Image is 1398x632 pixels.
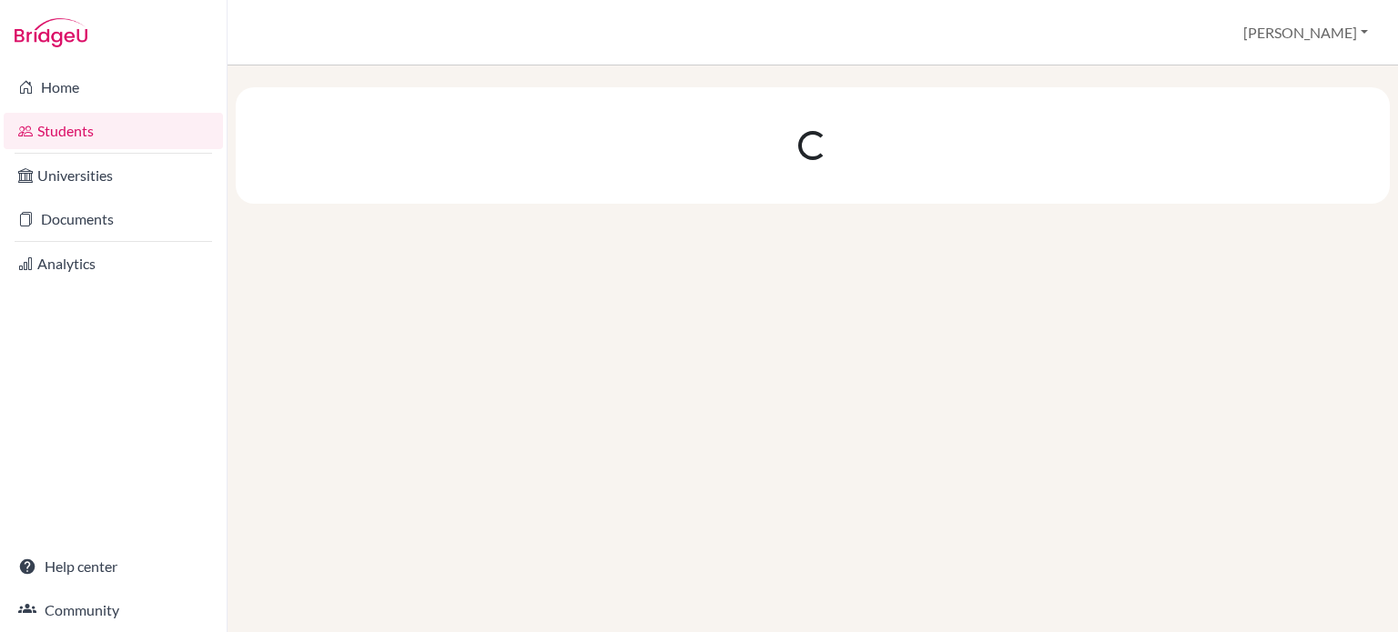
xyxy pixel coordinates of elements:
[4,157,223,194] a: Universities
[1235,15,1376,50] button: [PERSON_NAME]
[4,113,223,149] a: Students
[4,69,223,105] a: Home
[15,18,87,47] img: Bridge-U
[4,201,223,237] a: Documents
[4,592,223,628] a: Community
[4,246,223,282] a: Analytics
[4,548,223,585] a: Help center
